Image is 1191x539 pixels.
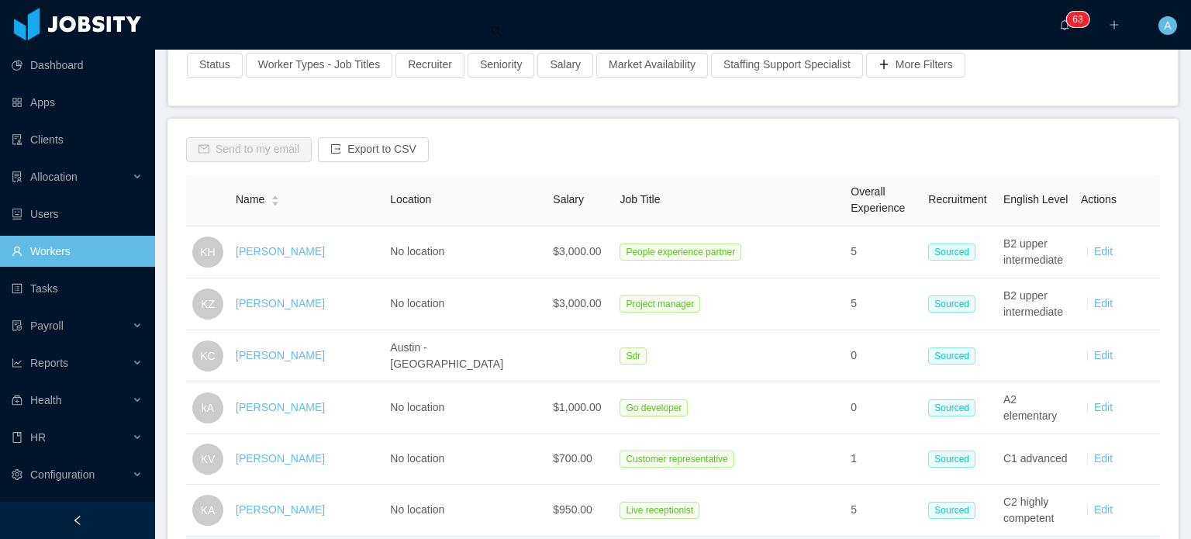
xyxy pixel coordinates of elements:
[844,434,922,485] td: 1
[844,382,922,434] td: 0
[384,278,547,330] td: No location
[620,399,688,416] span: Go developer
[236,401,325,413] a: [PERSON_NAME]
[236,452,325,465] a: [PERSON_NAME]
[384,226,547,278] td: No location
[844,278,922,330] td: 5
[928,502,975,519] span: Sourced
[928,245,982,257] a: Sourced
[997,226,1075,278] td: B2 upper intermediate
[997,382,1075,434] td: A2 elementary
[246,53,392,78] button: Worker Types - Job Titles
[30,357,68,369] span: Reports
[202,392,214,423] span: kA
[928,295,975,313] span: Sourced
[1094,452,1113,465] a: Edit
[1109,19,1120,30] i: icon: plus
[1059,19,1070,30] i: icon: bell
[620,193,660,206] span: Job Title
[928,451,975,468] span: Sourced
[271,199,280,204] i: icon: caret-down
[997,278,1075,330] td: B2 upper intermediate
[12,87,143,118] a: icon: appstoreApps
[1066,12,1089,27] sup: 63
[553,193,584,206] span: Salary
[553,297,601,309] span: $3,000.00
[620,502,699,519] span: Live receptionist
[236,245,325,257] a: [PERSON_NAME]
[1072,12,1078,27] p: 6
[997,434,1075,485] td: C1 advanced
[491,26,502,36] i: icon: search
[384,434,547,485] td: No location
[12,320,22,331] i: icon: file-protect
[553,245,601,257] span: $3,000.00
[928,193,986,206] span: Recruitment
[1003,193,1068,206] span: English Level
[1094,245,1113,257] a: Edit
[236,503,325,516] a: [PERSON_NAME]
[384,382,547,434] td: No location
[1078,12,1083,27] p: 3
[201,289,215,320] span: KZ
[1094,349,1113,361] a: Edit
[844,226,922,278] td: 5
[30,468,95,481] span: Configuration
[1094,503,1113,516] a: Edit
[12,432,22,443] i: icon: book
[928,349,982,361] a: Sourced
[866,53,965,78] button: icon: plusMore Filters
[30,394,61,406] span: Health
[271,194,280,199] i: icon: caret-up
[553,503,592,516] span: $950.00
[200,340,215,371] span: KC
[12,50,143,81] a: icon: pie-chartDashboard
[1164,16,1171,35] span: A
[12,171,22,182] i: icon: solution
[12,124,143,155] a: icon: auditClients
[1081,193,1117,206] span: Actions
[187,53,243,78] button: Status
[928,297,982,309] a: Sourced
[271,193,280,204] div: Sort
[384,485,547,537] td: No location
[12,358,22,368] i: icon: line-chart
[537,53,593,78] button: Salary
[30,431,46,444] span: HR
[1094,297,1113,309] a: Edit
[553,401,601,413] span: $1,000.00
[200,237,215,268] span: KH
[928,347,975,365] span: Sourced
[620,295,700,313] span: Project manager
[928,452,982,465] a: Sourced
[236,297,325,309] a: [PERSON_NAME]
[12,199,143,230] a: icon: robotUsers
[390,193,431,206] span: Location
[928,503,982,516] a: Sourced
[395,53,464,78] button: Recruiter
[928,244,975,261] span: Sourced
[711,53,863,78] button: Staffing Support Specialist
[30,171,78,183] span: Allocation
[12,395,22,406] i: icon: medicine-box
[596,53,708,78] button: Market Availability
[928,401,982,413] a: Sourced
[12,273,143,304] a: icon: profileTasks
[928,399,975,416] span: Sourced
[12,236,143,267] a: icon: userWorkers
[620,244,741,261] span: People experience partner
[236,349,325,361] a: [PERSON_NAME]
[12,469,22,480] i: icon: setting
[201,444,216,475] span: KV
[844,330,922,382] td: 0
[30,320,64,332] span: Payroll
[236,192,264,208] span: Name
[318,137,429,162] button: icon: exportExport to CSV
[468,53,534,78] button: Seniority
[201,495,216,526] span: KA
[384,330,547,382] td: Austin - [GEOGRAPHIC_DATA]
[620,347,647,365] span: Sdr
[844,485,922,537] td: 5
[553,452,592,465] span: $700.00
[997,485,1075,537] td: C2 highly competent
